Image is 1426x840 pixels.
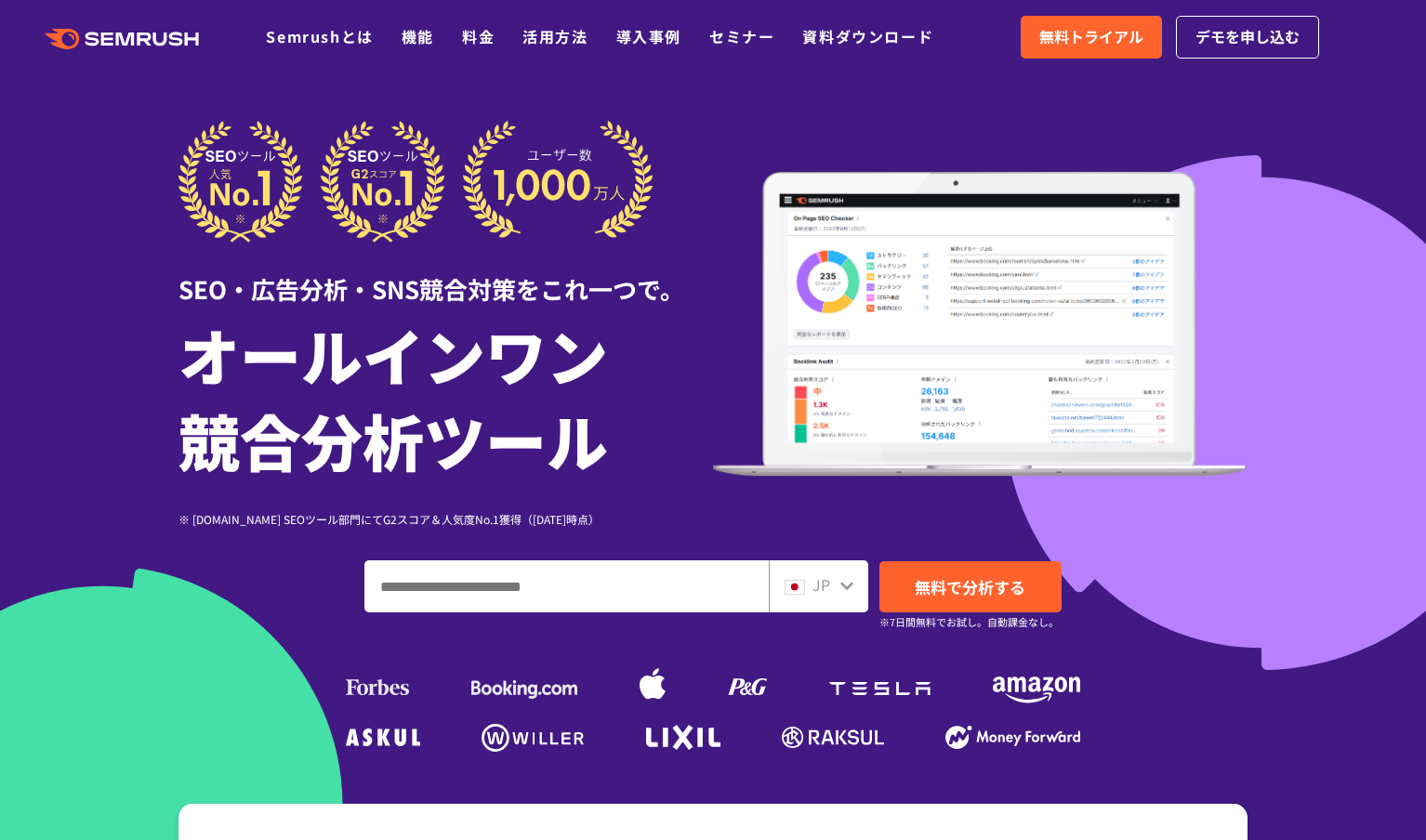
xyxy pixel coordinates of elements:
a: 資料ダウンロード [802,25,933,47]
a: セミナー [709,25,774,47]
a: デモを申し込む [1176,16,1319,59]
a: 機能 [402,25,434,47]
input: ドメイン、キーワードまたはURLを入力してください [365,561,768,611]
a: 無料トライアル [1021,16,1162,59]
a: 活用方法 [522,25,588,47]
a: 料金 [462,25,495,47]
span: 無料トライアル [1039,25,1143,49]
a: Semrushとは [266,25,373,47]
span: JP [812,573,830,596]
h1: オールインワン 競合分析ツール [178,311,713,482]
span: 無料で分析する [915,575,1025,598]
div: SEO・広告分析・SNS競合対策をこれ一つで。 [178,243,713,307]
small: ※7日間無料でお試し。自動課金なし。 [879,613,1059,631]
span: デモを申し込む [1195,25,1300,49]
a: 導入事例 [616,25,681,47]
div: ※ [DOMAIN_NAME] SEOツール部門にてG2スコア＆人気度No.1獲得（[DATE]時点） [178,510,713,528]
a: 無料で分析する [879,561,1062,612]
